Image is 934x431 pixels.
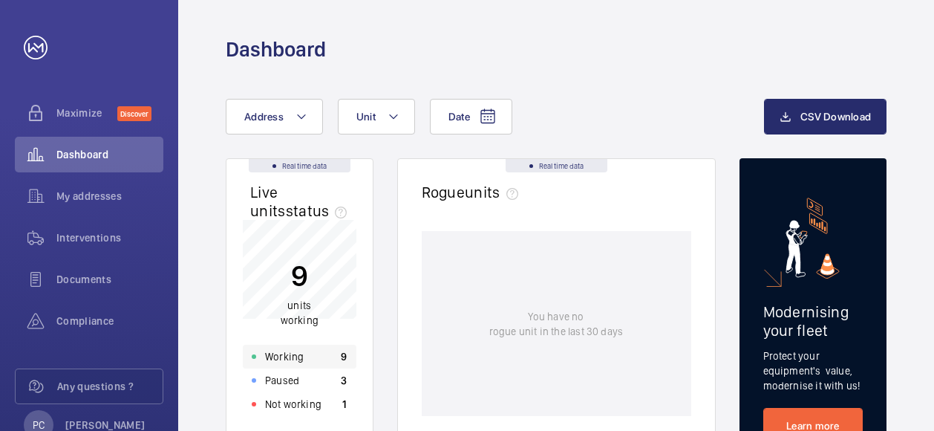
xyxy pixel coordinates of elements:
[281,298,319,328] p: units
[763,349,863,393] p: Protect your equipment's value, modernise it with us!
[249,159,350,172] div: Real time data
[341,349,347,364] p: 9
[786,198,840,279] img: marketing-card.svg
[422,183,524,201] h2: Rogue
[430,99,512,135] button: Date
[244,111,284,123] span: Address
[338,99,415,135] button: Unit
[56,189,163,204] span: My addresses
[341,373,347,388] p: 3
[265,373,299,388] p: Paused
[356,111,376,123] span: Unit
[286,201,353,220] span: status
[465,183,524,201] span: units
[226,99,323,135] button: Address
[281,314,319,326] span: working
[56,147,163,162] span: Dashboard
[265,397,321,412] p: Not working
[281,257,319,294] p: 9
[506,159,607,172] div: Real time data
[448,111,470,123] span: Date
[489,309,623,339] p: You have no rogue unit in the last 30 days
[56,272,163,287] span: Documents
[800,111,871,123] span: CSV Download
[763,302,863,340] h2: Modernising your fleet
[56,230,163,245] span: Interventions
[226,36,326,63] h1: Dashboard
[265,349,304,364] p: Working
[764,99,886,135] button: CSV Download
[56,106,117,120] span: Maximize
[117,106,151,121] span: Discover
[56,314,163,328] span: Compliance
[342,397,347,412] p: 1
[250,183,353,220] h2: Live units
[57,379,163,394] span: Any questions ?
